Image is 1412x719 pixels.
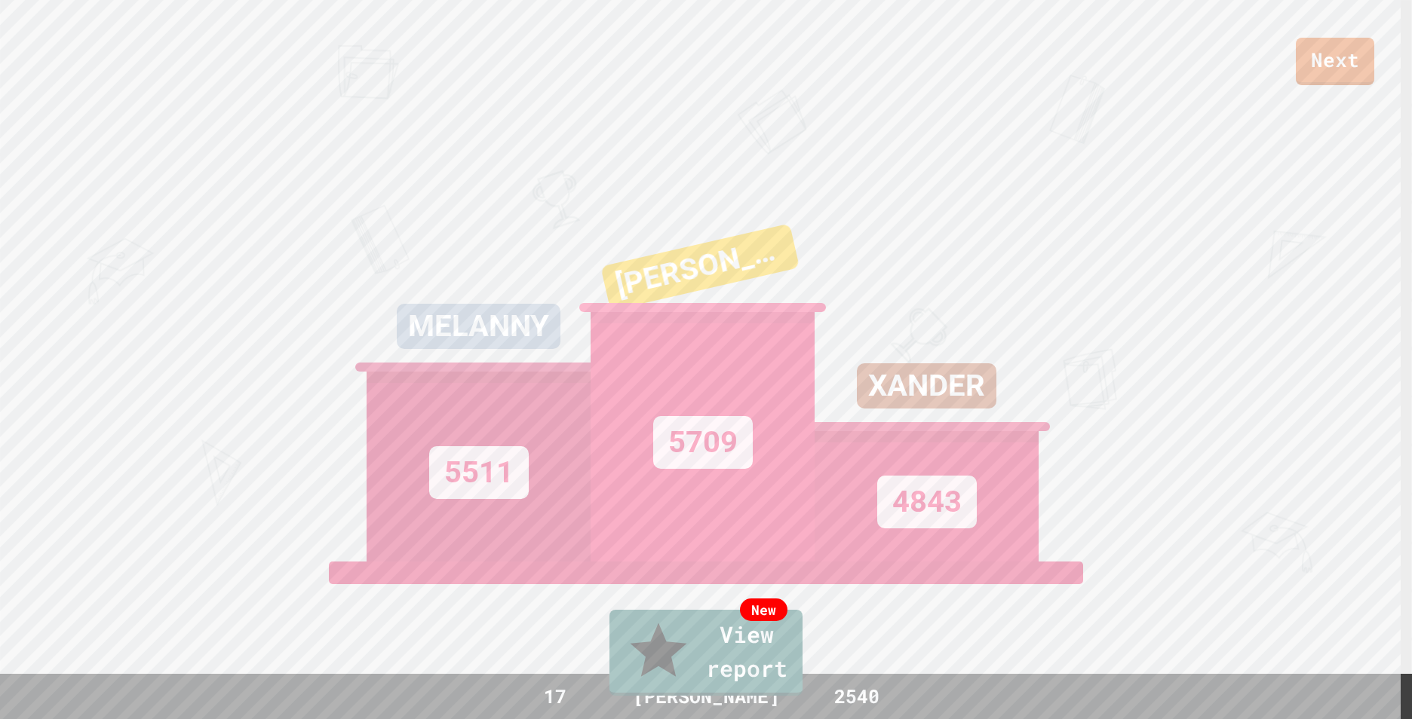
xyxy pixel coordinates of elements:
[609,610,803,696] a: View report
[1296,38,1374,85] a: Next
[877,476,977,528] div: 4843
[397,304,560,349] div: MELANNY
[600,223,800,311] div: [PERSON_NAME]
[653,416,753,469] div: 5709
[429,446,529,499] div: 5511
[857,363,996,408] div: XANDER
[740,598,787,621] div: New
